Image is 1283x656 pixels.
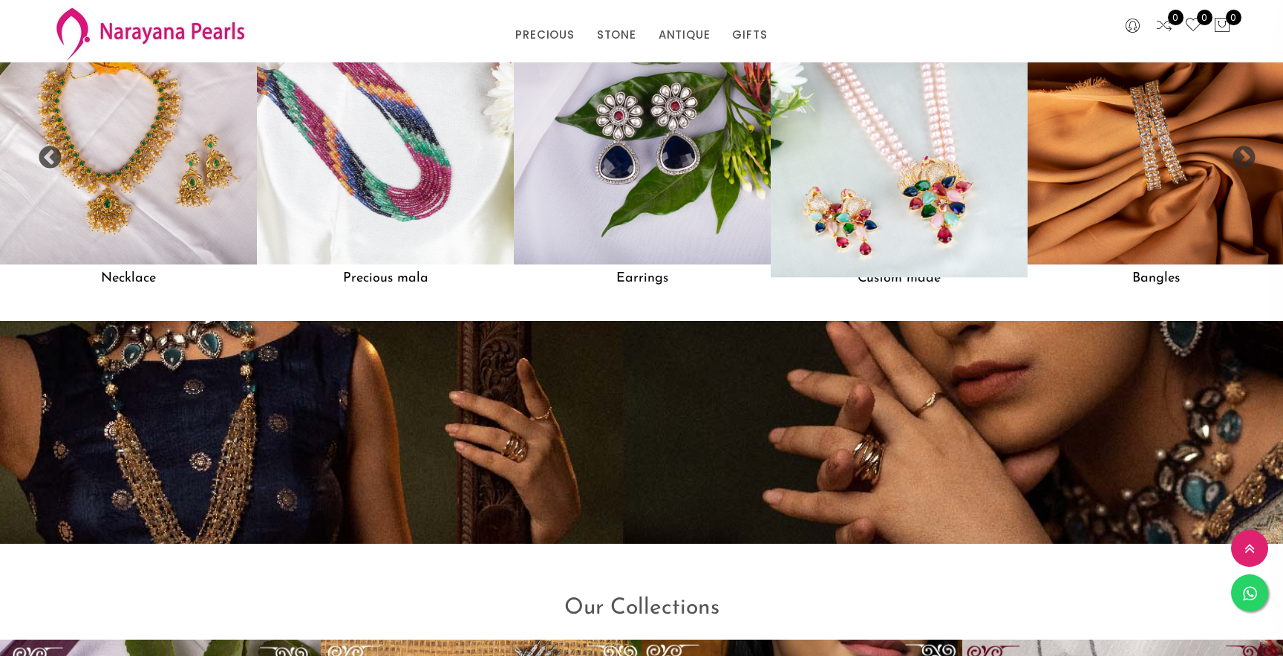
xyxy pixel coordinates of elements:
[1231,146,1246,160] button: Next
[515,24,574,46] a: PRECIOUS
[514,7,771,264] img: Earrings
[257,264,514,293] h5: Precious mala
[514,264,771,293] h5: Earrings
[1197,10,1212,25] span: 0
[1226,10,1241,25] span: 0
[1155,16,1173,36] a: 0
[597,24,636,46] a: STONE
[1213,16,1231,36] button: 0
[1168,10,1184,25] span: 0
[659,24,711,46] a: ANTIQUE
[732,24,767,46] a: GIFTS
[1184,16,1202,36] a: 0
[37,146,52,160] button: Previous
[771,264,1028,293] h5: Custom made
[257,7,514,264] img: Precious mala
